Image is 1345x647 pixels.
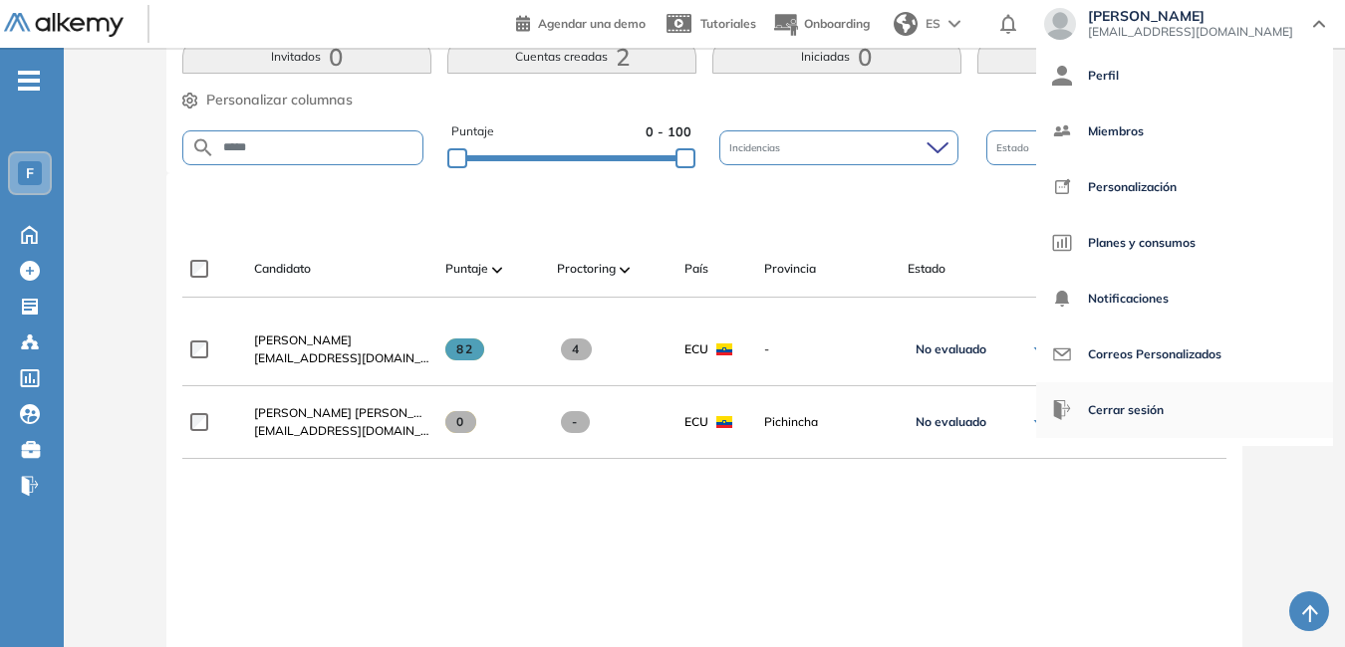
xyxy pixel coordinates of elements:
a: Planes y consumos [1052,219,1317,267]
span: F [26,165,34,181]
button: Onboarding [772,3,870,46]
img: [missing "en.ARROW_ALT" translation] [492,267,502,273]
span: ECU [684,340,708,358]
span: - [561,411,590,433]
button: Iniciadas0 [712,40,961,74]
span: Proctoring [557,260,616,278]
a: Correos Personalizados [1052,330,1317,378]
span: No evaluado [916,341,986,357]
img: world [894,12,918,36]
img: icon [1052,177,1072,197]
img: icon [1052,233,1072,253]
a: Agendar una demo [516,10,646,34]
span: País [684,260,708,278]
a: Perfil [1052,52,1317,100]
a: [PERSON_NAME] [254,331,429,349]
i: - [18,79,40,83]
span: Puntaje [451,122,494,141]
img: arrow [948,20,960,28]
a: Personalización [1052,163,1317,211]
span: [PERSON_NAME] [254,332,352,347]
span: Onboarding [804,16,870,31]
span: No evaluado [916,414,986,430]
img: icon [1052,289,1072,309]
img: SEARCH_ALT [191,135,215,160]
span: Miembros [1088,108,1144,155]
button: Completadas59 [977,40,1226,74]
img: Logo [4,13,124,38]
img: Ícono de flecha [1031,343,1043,355]
button: Cerrar sesión [1052,386,1164,434]
img: [missing "en.ARROW_ALT" translation] [620,267,630,273]
button: Cuentas creadas2 [447,40,696,74]
span: Personalizar columnas [206,90,353,110]
span: [PERSON_NAME] [1088,8,1293,24]
span: 0 - 100 [646,122,691,141]
span: Agendar una demo [538,16,646,31]
span: Correos Personalizados [1088,330,1221,378]
span: Puntaje [445,260,488,278]
img: icon [1052,66,1072,86]
span: 4 [561,338,592,360]
span: Planes y consumos [1088,219,1196,267]
span: ECU [684,413,708,431]
span: Estado [908,260,945,278]
span: Notificaciones [1088,275,1169,323]
a: Notificaciones [1052,275,1317,323]
div: Estado [986,130,1225,165]
span: Candidato [254,260,311,278]
span: Cerrar sesión [1088,386,1164,434]
img: ECU [716,343,732,355]
img: icon [1052,400,1072,420]
span: [EMAIL_ADDRESS][DOMAIN_NAME] [254,349,429,367]
img: icon [1052,121,1072,141]
img: Ícono de flecha [1031,416,1043,428]
span: ES [926,15,941,33]
button: Personalizar columnas [182,90,353,110]
img: icon [1052,344,1072,364]
div: Incidencias [719,130,958,165]
span: Provincia [764,260,816,278]
span: Pichincha [764,413,892,431]
span: Estado [996,140,1033,155]
span: 0 [445,411,476,433]
button: Invitados0 [182,40,431,74]
img: ECU [716,416,732,428]
span: Incidencias [729,140,784,155]
span: [EMAIL_ADDRESS][DOMAIN_NAME] [254,422,429,440]
span: Personalización [1088,163,1177,211]
span: 82 [445,338,484,360]
span: Perfil [1088,52,1119,100]
a: [PERSON_NAME] [PERSON_NAME] [254,404,429,422]
a: Miembros [1052,108,1317,155]
span: [PERSON_NAME] [PERSON_NAME] [254,405,452,420]
span: [EMAIL_ADDRESS][DOMAIN_NAME] [1088,24,1293,40]
span: Tutoriales [700,16,756,31]
span: - [764,340,892,358]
